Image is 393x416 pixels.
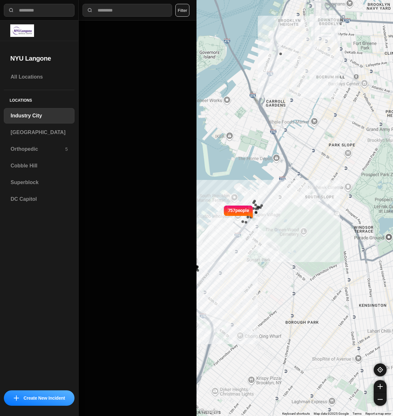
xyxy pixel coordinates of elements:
[4,390,74,406] button: iconCreate New Incident
[223,205,228,219] img: notch
[11,73,68,81] h3: All Locations
[11,195,68,203] h3: DC Capitol
[228,207,249,221] p: 757 people
[11,145,65,153] h3: Orthopedic
[282,412,310,416] button: Keyboard shortcuts
[11,179,68,186] h3: Superblock
[378,384,383,389] img: zoom-in
[87,7,93,13] img: search
[4,158,74,174] a: Cobble Hill
[4,125,74,140] a: [GEOGRAPHIC_DATA]
[353,412,362,415] a: Terms (opens in new tab)
[198,408,219,416] a: Open this area in Google Maps (opens a new window)
[4,175,74,190] a: Superblock
[4,90,74,108] h5: Locations
[374,363,387,376] button: recenter
[4,141,74,157] a: Orthopedic5
[4,108,74,123] a: Industry City
[65,146,68,152] p: 5
[11,129,68,136] h3: [GEOGRAPHIC_DATA]
[198,408,219,416] img: Google
[11,162,68,170] h3: Cobble Hill
[378,397,383,402] img: zoom-out
[377,367,383,373] img: recenter
[365,412,391,415] a: Report a map error
[374,393,387,406] button: zoom-out
[249,205,254,219] img: notch
[4,69,74,85] a: All Locations
[4,191,74,207] a: DC Capitol
[314,412,349,415] span: Map data ©2025 Google
[14,395,19,401] img: icon
[23,395,65,401] p: Create New Incident
[374,380,387,393] button: zoom-in
[10,54,68,63] h2: NYU Langone
[11,112,68,120] h3: Industry City
[175,4,189,17] button: Filter
[8,7,14,13] img: search
[10,24,34,37] img: logo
